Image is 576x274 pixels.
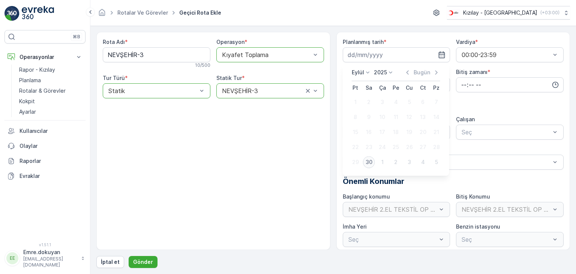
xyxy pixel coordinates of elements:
[363,126,375,138] div: 16
[363,141,375,153] div: 23
[343,39,384,45] label: Planlanmış tarih
[456,69,487,75] label: Bitiş zamanı
[19,172,82,180] p: Evraklar
[4,123,85,139] a: Kullanıcılar
[349,111,361,123] div: 8
[4,139,85,154] a: Olaylar
[456,193,490,200] label: Bitiş Konumu
[403,141,415,153] div: 26
[178,9,223,17] span: Geçici Rota Ekle
[103,75,125,81] label: Tur Türü
[376,126,388,138] div: 17
[117,9,168,16] a: Rotalar ve Görevler
[216,39,244,45] label: Operasyon
[390,141,402,153] div: 25
[414,69,430,76] p: Bugün
[463,9,537,17] p: Kızılay - [GEOGRAPHIC_DATA]
[195,62,210,68] p: 10 / 500
[343,176,564,187] p: Önemli Konumlar
[456,223,500,230] label: Benzin istasyonu
[343,193,390,200] label: Başlangıç konumu
[376,156,388,168] div: 1
[4,50,85,65] button: Operasyonlar
[430,96,442,108] div: 7
[363,111,375,123] div: 9
[417,126,429,138] div: 20
[19,157,82,165] p: Raporlar
[133,258,153,266] p: Gönder
[447,6,570,20] button: Kızılay - [GEOGRAPHIC_DATA](+03:00)
[19,66,55,74] p: Rapor - Kızılay
[363,156,375,168] div: 30
[403,96,415,108] div: 5
[390,96,402,108] div: 4
[403,81,416,95] th: Cuma
[417,96,429,108] div: 6
[430,126,442,138] div: 21
[19,127,82,135] p: Kullanıcılar
[363,96,375,108] div: 2
[456,116,475,122] label: Çalışan
[403,156,415,168] div: 3
[376,81,389,95] th: Çarşamba
[349,156,361,168] div: 29
[390,111,402,123] div: 11
[4,248,85,268] button: EEEmre.dokuyan[EMAIL_ADDRESS][DOMAIN_NAME]
[390,156,402,168] div: 2
[16,86,85,96] a: Rotalar & Görevler
[447,9,460,17] img: k%C4%B1z%C4%B1lay_D5CCths_t1JZB0k.png
[389,81,403,95] th: Perşembe
[4,6,19,21] img: logo
[98,11,106,18] a: Ana Sayfa
[376,111,388,123] div: 10
[416,81,430,95] th: Cumartesi
[430,141,442,153] div: 28
[23,248,77,256] p: Emre.dokuyan
[101,258,120,266] p: İptal et
[456,39,475,45] label: Vardiya
[4,242,85,247] span: v 1.51.1
[390,126,402,138] div: 18
[129,256,157,268] button: Gönder
[376,96,388,108] div: 3
[16,75,85,86] a: Planlama
[417,111,429,123] div: 13
[16,65,85,75] a: Rapor - Kızılay
[16,107,85,117] a: Ayarlar
[362,81,376,95] th: Salı
[19,87,66,95] p: Rotalar & Görevler
[462,128,550,137] p: Seç
[19,142,82,150] p: Olaylar
[403,111,415,123] div: 12
[4,169,85,184] a: Evraklar
[417,141,429,153] div: 27
[417,156,429,168] div: 4
[349,96,361,108] div: 1
[4,154,85,169] a: Raporlar
[430,156,442,168] div: 5
[19,108,36,116] p: Ayarlar
[348,158,551,167] p: Seç
[376,141,388,153] div: 24
[96,256,124,268] button: İptal et
[349,126,361,138] div: 15
[22,6,54,21] img: logo_light-DOdMpM7g.png
[352,69,364,76] p: Eylül
[6,252,18,264] div: EE
[540,10,559,16] p: ( +03:00 )
[216,75,242,81] label: Statik Tur
[430,111,442,123] div: 14
[430,81,443,95] th: Pazar
[374,69,387,76] p: 2025
[23,256,77,268] p: [EMAIL_ADDRESS][DOMAIN_NAME]
[16,96,85,107] a: Kokpit
[349,141,361,153] div: 22
[19,53,70,61] p: Operasyonlar
[343,47,450,62] input: dd/mm/yyyy
[73,34,80,40] p: ⌘B
[343,223,367,230] label: İmha Yeri
[19,98,35,105] p: Kokpit
[403,126,415,138] div: 19
[103,39,125,45] label: Rota Adı
[19,77,41,84] p: Planlama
